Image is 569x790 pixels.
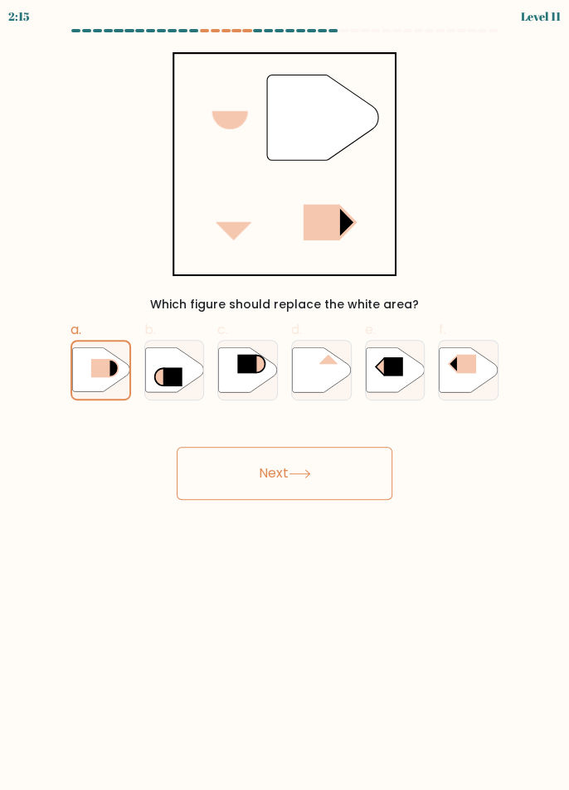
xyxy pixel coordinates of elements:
[67,296,502,313] div: Which figure should replace the white area?
[365,320,376,339] span: e.
[291,320,302,339] span: d.
[177,447,392,500] button: Next
[8,7,30,25] div: 2:15
[144,320,156,339] span: b.
[71,320,81,339] span: a.
[438,320,445,339] span: f.
[521,7,561,25] div: Level 11
[267,75,378,161] g: "
[217,320,228,339] span: c.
